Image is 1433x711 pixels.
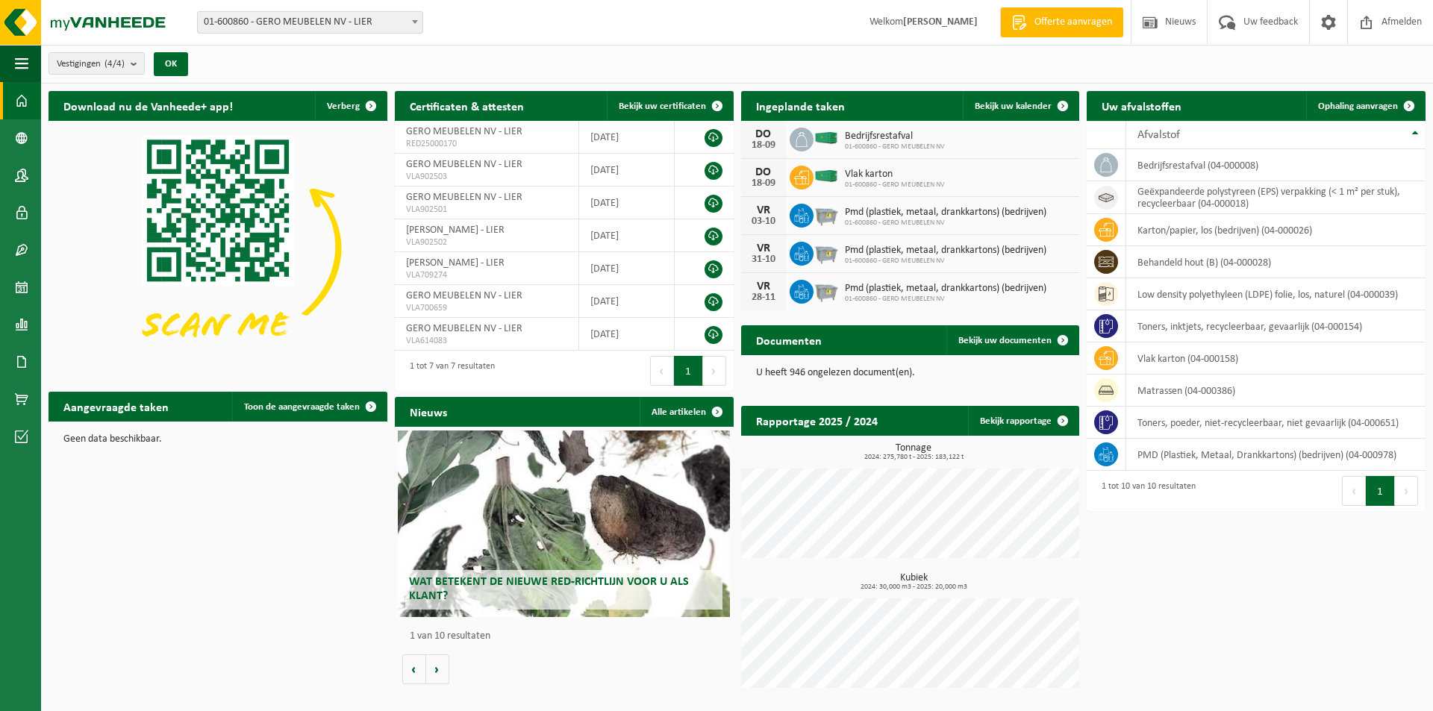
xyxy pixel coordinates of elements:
span: 01-600860 - GERO MEUBELEN NV [845,295,1046,304]
a: Toon de aangevraagde taken [232,392,386,422]
div: DO [749,166,778,178]
h2: Rapportage 2025 / 2024 [741,406,893,435]
count: (4/4) [104,59,125,69]
div: 31-10 [749,254,778,265]
h2: Ingeplande taken [741,91,860,120]
h2: Documenten [741,325,837,354]
td: [DATE] [579,187,675,219]
div: 1 tot 7 van 7 resultaten [402,354,495,387]
span: RED25000170 [406,138,567,150]
span: GERO MEUBELEN NV - LIER [406,126,522,137]
div: 28-11 [749,292,778,303]
span: 2024: 30,000 m3 - 2025: 20,000 m3 [749,583,1080,591]
p: U heeft 946 ongelezen document(en). [756,368,1065,378]
span: 01-600860 - GERO MEUBELEN NV [845,257,1046,266]
span: Pmd (plastiek, metaal, drankkartons) (bedrijven) [845,283,1046,295]
span: GERO MEUBELEN NV - LIER [406,159,522,170]
a: Wat betekent de nieuwe RED-richtlijn voor u als klant? [398,430,730,617]
td: [DATE] [579,121,675,154]
td: [DATE] [579,318,675,351]
span: Vlak karton [845,169,945,181]
div: VR [749,281,778,292]
td: behandeld hout (B) (04-000028) [1126,246,1426,278]
td: low density polyethyleen (LDPE) folie, los, naturel (04-000039) [1126,278,1426,310]
div: VR [749,242,778,254]
a: Bekijk uw documenten [946,325,1078,355]
img: HK-XC-40-GN-00 [814,169,839,183]
span: 01-600860 - GERO MEUBELEN NV [845,181,945,190]
td: toners, poeder, niet-recycleerbaar, niet gevaarlijk (04-000651) [1126,407,1426,439]
span: VLA902502 [406,237,567,248]
span: 01-600860 - GERO MEUBELEN NV - LIER [198,12,422,33]
span: Vestigingen [57,53,125,75]
span: [PERSON_NAME] - LIER [406,257,505,269]
h3: Tonnage [749,443,1080,461]
p: 1 van 10 resultaten [410,631,726,642]
td: [DATE] [579,252,675,285]
img: WB-2500-GAL-GY-01 [814,278,839,303]
a: Offerte aanvragen [1000,7,1123,37]
button: Verberg [315,91,386,121]
td: toners, inktjets, recycleerbaar, gevaarlijk (04-000154) [1126,310,1426,342]
div: VR [749,204,778,216]
td: karton/papier, los (bedrijven) (04-000026) [1126,214,1426,246]
td: bedrijfsrestafval (04-000008) [1126,149,1426,181]
a: Bekijk rapportage [968,406,1078,436]
h2: Uw afvalstoffen [1087,91,1196,120]
td: geëxpandeerde polystyreen (EPS) verpakking (< 1 m² per stuk), recycleerbaar (04-000018) [1126,181,1426,214]
a: Bekijk uw certificaten [607,91,732,121]
h2: Certificaten & attesten [395,91,539,120]
span: Verberg [327,101,360,111]
span: 2024: 275,780 t - 2025: 183,122 t [749,454,1080,461]
span: Pmd (plastiek, metaal, drankkartons) (bedrijven) [845,207,1046,219]
a: Bekijk uw kalender [963,91,1078,121]
button: Vorige [402,654,426,684]
span: Bedrijfsrestafval [845,131,945,142]
span: VLA902501 [406,204,567,216]
div: 03-10 [749,216,778,227]
a: Ophaling aanvragen [1306,91,1424,121]
a: Alle artikelen [640,397,732,427]
button: Previous [1342,476,1366,506]
td: PMD (Plastiek, Metaal, Drankkartons) (bedrijven) (04-000978) [1126,439,1426,471]
span: GERO MEUBELEN NV - LIER [406,192,522,203]
div: DO [749,128,778,140]
span: Bekijk uw documenten [958,336,1052,345]
img: HK-XC-40-GN-00 [814,131,839,145]
strong: [PERSON_NAME] [903,16,978,28]
button: Next [703,356,726,386]
div: 18-09 [749,140,778,151]
button: 1 [674,356,703,386]
span: 01-600860 - GERO MEUBELEN NV - LIER [197,11,423,34]
span: VLA902503 [406,171,567,183]
div: 1 tot 10 van 10 resultaten [1094,474,1196,507]
button: Previous [650,356,674,386]
h3: Kubiek [749,573,1080,591]
span: Afvalstof [1137,129,1180,141]
span: Pmd (plastiek, metaal, drankkartons) (bedrijven) [845,245,1046,257]
td: [DATE] [579,154,675,187]
h2: Nieuws [395,397,462,426]
p: Geen data beschikbaar. [63,434,372,445]
td: vlak karton (04-000158) [1126,342,1426,375]
span: Offerte aanvragen [1031,15,1116,30]
span: 01-600860 - GERO MEUBELEN NV [845,142,945,151]
h2: Aangevraagde taken [49,392,184,421]
img: WB-2500-GAL-GY-01 [814,201,839,227]
span: Toon de aangevraagde taken [244,402,360,412]
span: VLA700659 [406,302,567,314]
span: GERO MEUBELEN NV - LIER [406,323,522,334]
button: Next [1395,476,1418,506]
h2: Download nu de Vanheede+ app! [49,91,248,120]
span: VLA614083 [406,335,567,347]
button: Vestigingen(4/4) [49,52,145,75]
div: 18-09 [749,178,778,189]
button: Volgende [426,654,449,684]
button: OK [154,52,188,76]
button: 1 [1366,476,1395,506]
span: 01-600860 - GERO MEUBELEN NV [845,219,1046,228]
span: VLA709274 [406,269,567,281]
span: [PERSON_NAME] - LIER [406,225,505,236]
span: GERO MEUBELEN NV - LIER [406,290,522,301]
img: Download de VHEPlus App [49,121,387,375]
